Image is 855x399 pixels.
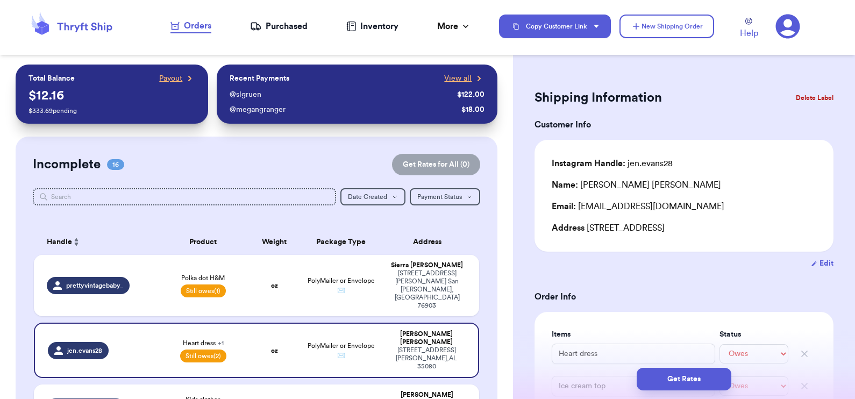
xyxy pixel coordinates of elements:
div: $ 18.00 [461,104,484,115]
th: Package Type [301,229,381,255]
span: PolyMailer or Envelope ✉️ [308,343,375,359]
div: [STREET_ADDRESS] [PERSON_NAME] , AL 35080 [388,346,465,370]
strong: oz [271,347,278,354]
div: @ megangranger [230,104,457,115]
input: Search [33,188,337,205]
span: PolyMailer or Envelope ✉️ [308,277,375,294]
span: Handle [47,237,72,248]
div: [STREET_ADDRESS][PERSON_NAME] San [PERSON_NAME] , [GEOGRAPHIC_DATA] 76903 [388,269,466,310]
span: Still owes (1) [181,284,226,297]
button: Edit [811,258,833,269]
div: jen.evans28 [552,157,673,170]
div: More [437,20,471,33]
h2: Incomplete [33,156,101,173]
button: New Shipping Order [619,15,714,38]
span: + 1 [218,340,224,346]
p: Recent Payments [230,73,289,84]
button: Sort ascending [72,236,81,248]
span: Polka dot H&M [181,274,225,282]
div: [PERSON_NAME] [PERSON_NAME] [388,330,465,346]
button: Payment Status [410,188,480,205]
div: [STREET_ADDRESS] [552,222,816,234]
span: Date Created [348,194,387,200]
p: $ 12.16 [28,87,196,104]
a: Payout [159,73,195,84]
span: Payout [159,73,182,84]
label: Items [552,329,715,340]
a: View all [444,73,484,84]
div: Orders [170,19,211,32]
span: View all [444,73,472,84]
div: [EMAIL_ADDRESS][DOMAIN_NAME] [552,200,816,213]
th: Address [381,229,479,255]
strong: oz [271,282,278,289]
p: $ 333.69 pending [28,106,196,115]
span: prettyvintagebaby_ [66,281,123,290]
button: Get Rates [637,368,731,390]
span: Email: [552,202,576,211]
span: Heart dress [183,339,224,347]
a: Inventory [346,20,398,33]
div: $ 122.00 [457,89,484,100]
label: Status [719,329,788,340]
div: Sierra [PERSON_NAME] [388,261,466,269]
p: Total Balance [28,73,75,84]
a: Orders [170,19,211,33]
span: 16 [107,159,124,170]
span: Still owes (2) [180,350,226,362]
h2: Shipping Information [535,89,662,106]
button: Copy Customer Link [499,15,611,38]
span: jen.evans28 [67,346,102,355]
span: Name: [552,181,578,189]
span: Payment Status [417,194,462,200]
div: [PERSON_NAME] [PERSON_NAME] [552,179,721,191]
button: Date Created [340,188,405,205]
span: Help [740,27,758,40]
h3: Order Info [535,290,833,303]
button: Delete Label [792,86,838,110]
span: Address [552,224,585,232]
a: Help [740,18,758,40]
span: Instagram Handle: [552,159,625,168]
button: Get Rates for All (0) [392,154,480,175]
div: @ slgruen [230,89,453,100]
h3: Customer Info [535,118,833,131]
th: Weight [247,229,301,255]
th: Product [159,229,248,255]
a: Purchased [250,20,308,33]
